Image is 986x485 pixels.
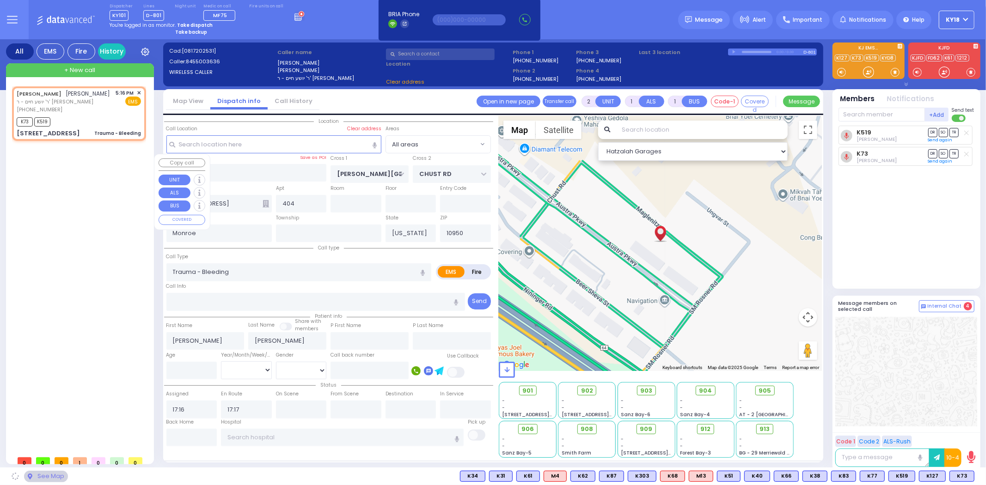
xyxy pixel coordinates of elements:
a: Call History [268,97,319,105]
div: [STREET_ADDRESS] [17,129,80,138]
span: - [502,436,505,443]
span: SO [939,149,948,158]
span: ✕ [137,89,141,97]
span: 1 [73,457,87,464]
button: Copy call [159,158,205,167]
div: K68 [660,471,685,482]
input: Search hospital [221,429,464,446]
button: BUS [159,200,190,212]
label: WIRELESS CALLER [169,68,275,76]
input: Search location [616,121,787,139]
button: Message [783,96,820,107]
div: K66 [774,471,799,482]
label: Call Type [166,253,189,261]
label: P First Name [331,322,361,329]
span: 0 [36,457,50,464]
div: K87 [599,471,624,482]
div: K61 [516,471,540,482]
div: K40 [744,471,770,482]
button: UNIT [159,175,190,186]
label: EMS [438,266,465,278]
div: BLS [831,471,856,482]
a: KYD8 [880,55,896,61]
button: Show street map [503,121,536,139]
div: K73 [949,471,974,482]
span: Alert [753,16,766,24]
label: Call back number [331,352,374,359]
span: [0817202531] [182,47,216,55]
label: Last 3 location [639,48,728,56]
label: Caller name [277,48,383,56]
label: Hospital [221,418,241,426]
a: Open in new page [477,96,540,107]
span: 5:16 PM [116,90,134,97]
span: DR [928,149,937,158]
label: In Service [440,390,464,398]
label: ZIP [440,214,447,222]
div: All [6,43,34,60]
span: Send text [952,107,974,114]
span: - [562,443,564,449]
span: 904 [699,386,712,395]
div: ALS [689,471,713,482]
a: 1212 [955,55,969,61]
a: Open this area in Google Maps (opens a new window) [501,359,532,371]
span: - [502,404,505,411]
span: K519 [34,117,50,127]
label: From Scene [331,390,359,398]
a: KJFD [911,55,925,61]
span: 909 [640,424,653,434]
label: Assigned [166,390,189,398]
div: Year/Month/Week/Day [221,352,272,359]
div: K34 [460,471,485,482]
div: BLS [570,471,595,482]
button: ALS [639,96,664,107]
span: BG - 29 Merriewold S. [740,449,791,456]
span: - [621,436,624,443]
span: [STREET_ADDRESS][PERSON_NAME] [502,411,590,418]
button: +Add [925,108,949,121]
span: 913 [760,424,770,434]
button: Toggle fullscreen view [799,121,817,139]
span: [PERSON_NAME] [66,90,110,97]
span: 8455003636 [186,58,220,65]
span: - [502,443,505,449]
span: [PHONE_NUMBER] [17,106,62,113]
label: Save as POI [300,154,326,161]
span: MF75 [213,12,227,19]
a: K61 [943,55,955,61]
div: BLS [744,471,770,482]
label: P Last Name [413,322,443,329]
div: K77 [860,471,885,482]
label: Age [166,352,176,359]
span: Important [793,16,822,24]
span: Phone 3 [576,48,636,56]
span: Phone 2 [513,67,573,75]
div: ALS [544,471,567,482]
span: 0 [110,457,124,464]
label: Cad: [169,47,275,55]
label: [PERSON_NAME] [277,67,383,74]
div: K519 [888,471,915,482]
span: KY101 [110,10,129,21]
div: EMS [37,43,64,60]
label: Lines [143,4,164,9]
span: Internal Chat [928,303,962,309]
span: 908 [581,424,593,434]
div: BLS [888,471,915,482]
span: 912 [700,424,710,434]
div: BLS [460,471,485,482]
label: Back Home [166,418,194,426]
span: - [740,443,742,449]
span: 902 [581,386,593,395]
span: - [502,397,505,404]
label: Cross 1 [331,155,347,162]
input: Search location here [166,135,381,153]
span: Sanz Bay-5 [502,449,532,456]
span: Clear address [386,78,424,85]
span: - [562,397,564,404]
label: Call Info [166,283,186,290]
label: KJFD [908,46,980,52]
span: DR [928,128,937,137]
span: All areas [392,140,418,149]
